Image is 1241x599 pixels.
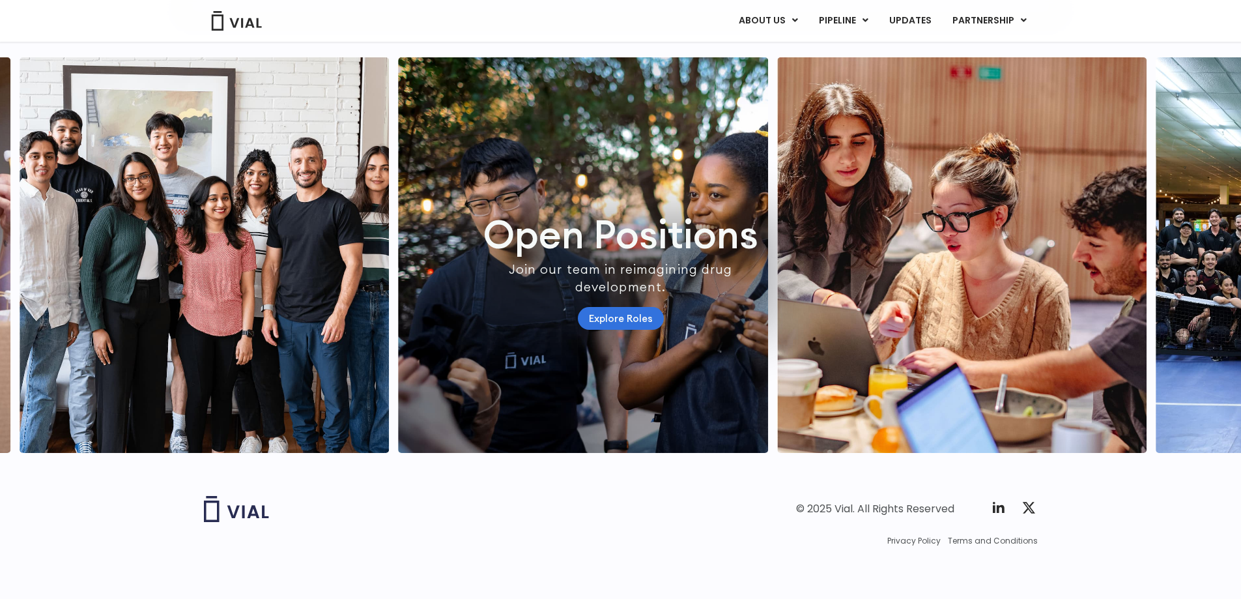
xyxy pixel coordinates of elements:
a: Explore Roles [578,307,664,330]
a: UPDATES [879,10,941,32]
div: 1 / 7 [398,57,768,453]
img: http://Group%20of%20people%20smiling%20wearing%20aprons [398,57,768,453]
div: 2 / 7 [777,57,1147,453]
a: ABOUT USMenu Toggle [728,10,808,32]
div: © 2025 Vial. All Rights Reserved [796,502,954,516]
a: Privacy Policy [887,535,941,547]
a: PIPELINEMenu Toggle [808,10,878,32]
a: Terms and Conditions [948,535,1038,547]
img: Vial logo wih "Vial" spelled out [204,496,269,522]
img: http://Group%20of%20smiling%20people%20posing%20for%20a%20picture [20,57,390,453]
a: PARTNERSHIPMenu Toggle [942,10,1037,32]
div: 7 / 7 [20,57,390,453]
img: Vial Logo [210,11,263,31]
